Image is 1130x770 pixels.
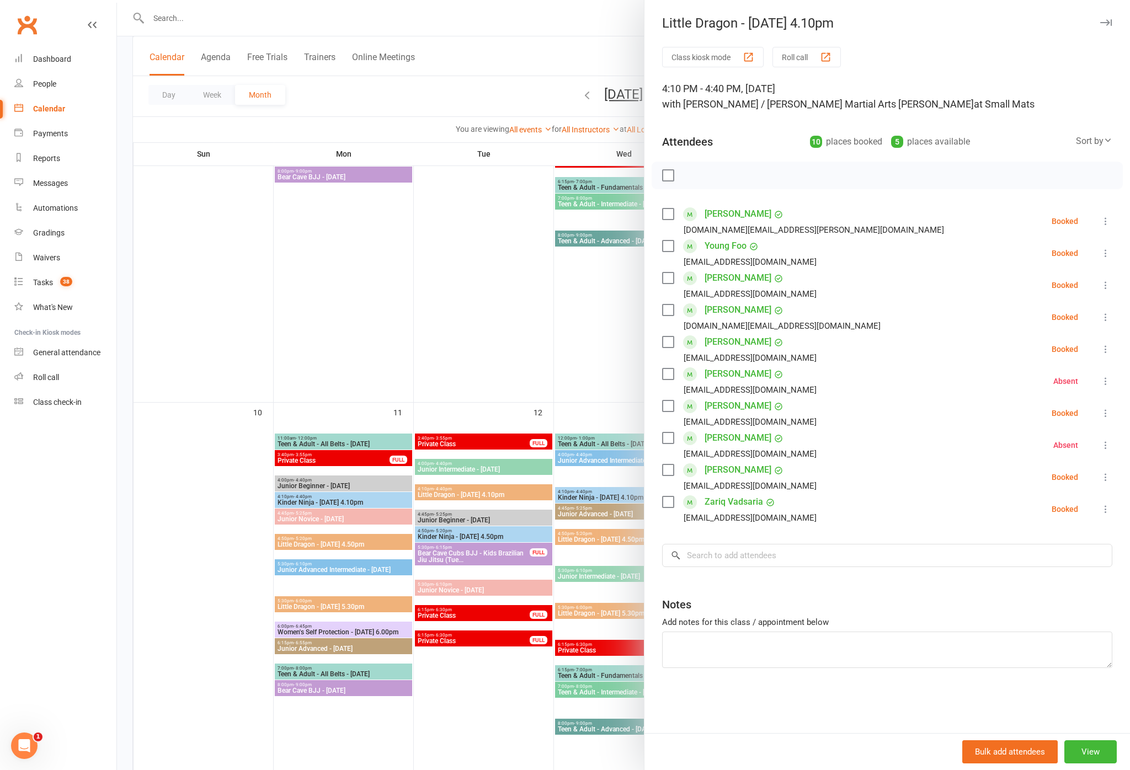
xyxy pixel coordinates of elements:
a: Young Foo [705,237,747,255]
a: [PERSON_NAME] [705,429,771,447]
span: 38 [60,277,72,286]
span: at Small Mats [974,98,1035,110]
div: Tasks [33,278,53,287]
span: with [PERSON_NAME] / [PERSON_NAME] Martial Arts [PERSON_NAME] [662,98,974,110]
div: [EMAIL_ADDRESS][DOMAIN_NAME] [684,511,817,525]
div: Calendar [33,104,65,113]
a: What's New [14,295,116,320]
a: People [14,72,116,97]
div: 10 [810,136,822,148]
div: Attendees [662,134,713,149]
a: Tasks 38 [14,270,116,295]
div: [DOMAIN_NAME][EMAIL_ADDRESS][DOMAIN_NAME] [684,319,881,333]
a: [PERSON_NAME] [705,333,771,351]
a: Clubworx [13,11,41,39]
a: Reports [14,146,116,171]
div: Dashboard [33,55,71,63]
a: [PERSON_NAME] [705,205,771,223]
div: Sort by [1076,134,1112,148]
a: Waivers [14,245,116,270]
div: Class check-in [33,398,82,407]
div: Booked [1052,409,1078,417]
a: [PERSON_NAME] [705,461,771,479]
button: Class kiosk mode [662,47,764,67]
a: Payments [14,121,116,146]
div: Absent [1053,441,1078,449]
input: Search to add attendees [662,544,1112,567]
div: places booked [810,134,882,149]
div: [EMAIL_ADDRESS][DOMAIN_NAME] [684,447,817,461]
div: Reports [33,154,60,163]
div: [EMAIL_ADDRESS][DOMAIN_NAME] [684,351,817,365]
div: Gradings [33,228,65,237]
a: [PERSON_NAME] [705,269,771,287]
div: [EMAIL_ADDRESS][DOMAIN_NAME] [684,383,817,397]
a: Gradings [14,221,116,245]
div: Waivers [33,253,60,262]
div: Absent [1053,377,1078,385]
span: 1 [34,732,42,741]
div: 5 [891,136,903,148]
div: Payments [33,129,68,138]
div: [EMAIL_ADDRESS][DOMAIN_NAME] [684,255,817,269]
div: Booked [1052,249,1078,257]
a: Calendar [14,97,116,121]
div: Booked [1052,505,1078,513]
div: General attendance [33,348,100,357]
iframe: Intercom live chat [11,732,38,759]
a: Roll call [14,365,116,390]
div: [EMAIL_ADDRESS][DOMAIN_NAME] [684,287,817,301]
div: Roll call [33,373,59,382]
a: Messages [14,171,116,196]
div: Add notes for this class / appointment below [662,616,1112,629]
a: Dashboard [14,47,116,72]
button: View [1064,740,1117,763]
div: Booked [1052,313,1078,321]
div: Automations [33,204,78,212]
div: Little Dragon - [DATE] 4.10pm [644,15,1130,31]
a: [PERSON_NAME] [705,301,771,319]
div: People [33,79,56,88]
a: Class kiosk mode [14,390,116,415]
div: Booked [1052,345,1078,353]
div: Booked [1052,217,1078,225]
a: [PERSON_NAME] [705,397,771,415]
div: Booked [1052,473,1078,481]
div: Notes [662,597,691,612]
a: General attendance kiosk mode [14,340,116,365]
button: Bulk add attendees [962,740,1058,763]
div: [EMAIL_ADDRESS][DOMAIN_NAME] [684,479,817,493]
a: Zariq Vadsaria [705,493,763,511]
button: Roll call [772,47,841,67]
div: places available [891,134,970,149]
div: Booked [1052,281,1078,289]
div: 4:10 PM - 4:40 PM, [DATE] [662,81,1112,112]
div: [DOMAIN_NAME][EMAIL_ADDRESS][PERSON_NAME][DOMAIN_NAME] [684,223,944,237]
a: Automations [14,196,116,221]
div: What's New [33,303,73,312]
div: Messages [33,179,68,188]
div: [EMAIL_ADDRESS][DOMAIN_NAME] [684,415,817,429]
a: [PERSON_NAME] [705,365,771,383]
